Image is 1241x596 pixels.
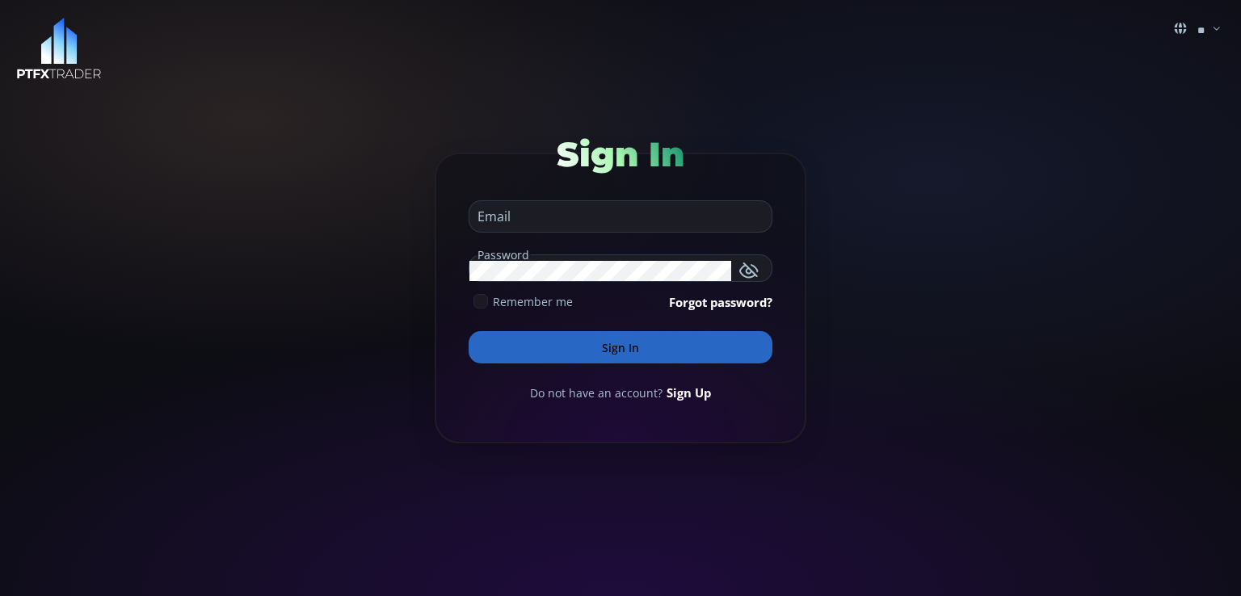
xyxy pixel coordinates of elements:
[16,18,102,80] img: LOGO
[557,133,684,175] span: Sign In
[469,384,772,401] div: Do not have an account?
[493,293,573,310] span: Remember me
[667,384,711,401] a: Sign Up
[669,293,772,311] a: Forgot password?
[469,331,772,363] button: Sign In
